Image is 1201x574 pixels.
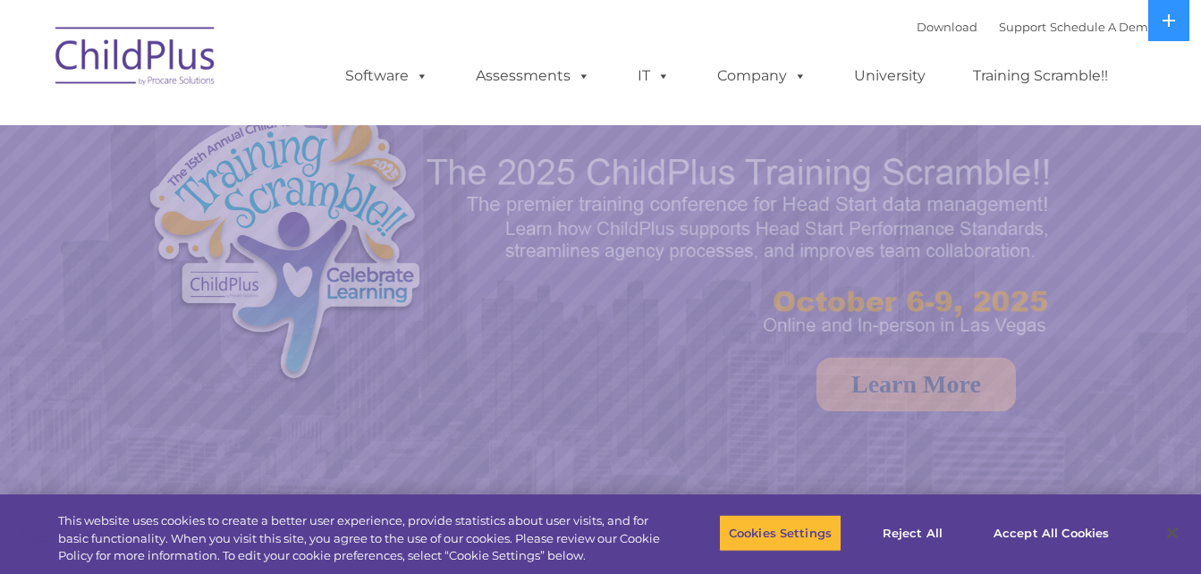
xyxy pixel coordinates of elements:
[719,514,842,552] button: Cookies Settings
[327,58,446,94] a: Software
[620,58,688,94] a: IT
[47,14,225,104] img: ChildPlus by Procare Solutions
[917,20,1155,34] font: |
[816,358,1016,411] a: Learn More
[836,58,943,94] a: University
[1050,20,1155,34] a: Schedule A Demo
[58,512,661,565] div: This website uses cookies to create a better user experience, provide statistics about user visit...
[699,58,825,94] a: Company
[984,514,1119,552] button: Accept All Cookies
[999,20,1046,34] a: Support
[917,20,977,34] a: Download
[458,58,608,94] a: Assessments
[955,58,1126,94] a: Training Scramble!!
[857,514,968,552] button: Reject All
[1153,513,1192,553] button: Close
